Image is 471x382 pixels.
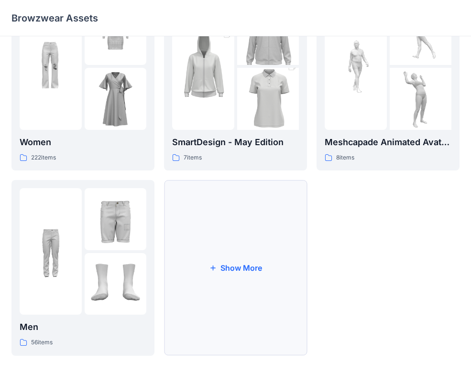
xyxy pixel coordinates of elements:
p: 7 items [184,153,202,163]
p: Meshcapade Animated Avatars [325,136,451,149]
img: folder 1 [325,35,387,97]
img: folder 3 [85,253,147,315]
img: folder 1 [20,35,82,97]
img: folder 3 [390,68,452,130]
img: folder 3 [237,53,299,145]
button: Show More [164,180,307,356]
img: folder 1 [20,221,82,283]
img: folder 3 [85,68,147,130]
img: folder 2 [85,188,147,250]
img: folder 1 [172,20,234,113]
p: SmartDesign - May Edition [172,136,299,149]
p: 222 items [31,153,56,163]
p: 8 items [336,153,354,163]
p: Men [20,320,146,334]
p: Browzwear Assets [11,11,98,25]
a: folder 1folder 2folder 3Men56items [11,180,154,356]
p: Women [20,136,146,149]
p: 56 items [31,338,53,348]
